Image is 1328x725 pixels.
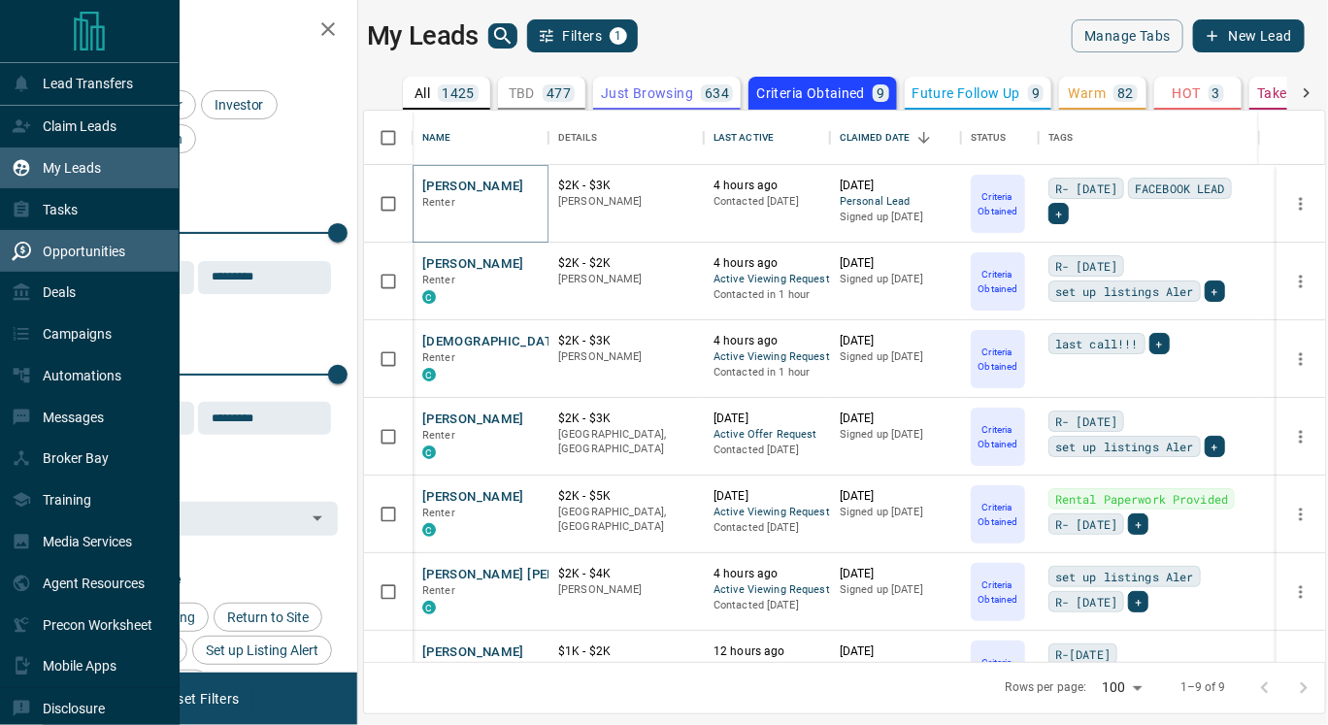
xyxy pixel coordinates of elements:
[558,111,597,165] div: Details
[558,272,694,287] p: [PERSON_NAME]
[1039,111,1260,165] div: Tags
[422,488,524,507] button: [PERSON_NAME]
[148,682,251,715] button: Reset Filters
[840,272,951,287] p: Signed up [DATE]
[1212,437,1218,456] span: +
[1286,422,1315,451] button: more
[840,582,951,598] p: Signed up [DATE]
[558,505,694,535] p: [GEOGRAPHIC_DATA], [GEOGRAPHIC_DATA]
[911,124,938,151] button: Sort
[547,86,571,100] p: 477
[422,523,436,537] div: condos.ca
[1069,86,1107,100] p: Warm
[714,443,820,458] p: Contacted [DATE]
[840,210,951,225] p: Signed up [DATE]
[1180,679,1226,696] p: 1–9 of 9
[1286,345,1315,374] button: more
[973,500,1023,529] p: Criteria Obtained
[422,274,455,286] span: Renter
[714,255,820,272] p: 4 hours ago
[208,97,271,113] span: Investor
[1173,86,1201,100] p: HOT
[422,351,455,364] span: Renter
[422,566,629,584] button: [PERSON_NAME] [PERSON_NAME]
[1212,281,1218,301] span: +
[714,272,820,288] span: Active Viewing Request
[220,610,315,625] span: Return to Site
[422,584,455,597] span: Renter
[601,86,693,100] p: Just Browsing
[1286,655,1315,684] button: more
[756,86,865,100] p: Criteria Obtained
[558,582,694,598] p: [PERSON_NAME]
[367,20,479,51] h1: My Leads
[422,111,451,165] div: Name
[422,333,667,351] button: [DEMOGRAPHIC_DATA][PERSON_NAME]
[840,566,951,582] p: [DATE]
[422,643,524,662] button: [PERSON_NAME]
[840,255,951,272] p: [DATE]
[840,505,951,520] p: Signed up [DATE]
[714,598,820,613] p: Contacted [DATE]
[971,111,1007,165] div: Status
[714,643,820,660] p: 12 hours ago
[422,507,455,519] span: Renter
[1055,567,1194,586] span: set up listings Aler
[422,368,436,381] div: condos.ca
[973,267,1023,296] p: Criteria Obtained
[1156,334,1163,353] span: +
[840,194,951,211] span: Personal Lead
[558,566,694,582] p: $2K - $4K
[1286,267,1315,296] button: more
[1193,19,1305,52] button: New Lead
[1032,86,1040,100] p: 9
[1212,86,1220,100] p: 3
[558,333,694,349] p: $2K - $3K
[1055,644,1111,664] span: R-[DATE]
[422,445,436,459] div: condos.ca
[1055,256,1117,276] span: R- [DATE]
[714,111,774,165] div: Last Active
[192,636,332,665] div: Set up Listing Alert
[1055,334,1139,353] span: last call!!!
[1055,204,1062,223] span: +
[442,86,475,100] p: 1425
[199,643,325,658] span: Set up Listing Alert
[1048,203,1069,224] div: +
[214,603,322,632] div: Return to Site
[1055,281,1194,301] span: set up listings Aler
[714,660,820,676] p: Contacted [DATE]
[840,660,951,676] p: Signed up [DATE]
[961,111,1039,165] div: Status
[1055,179,1117,198] span: R- [DATE]
[1055,592,1117,611] span: R- [DATE]
[830,111,961,165] div: Claimed Date
[509,86,535,100] p: TBD
[1006,679,1087,696] p: Rows per page:
[877,86,884,100] p: 9
[422,255,524,274] button: [PERSON_NAME]
[558,488,694,505] p: $2K - $5K
[714,287,820,303] p: Contacted in 1 hour
[304,505,331,532] button: Open
[413,111,548,165] div: Name
[1205,436,1225,457] div: +
[840,427,951,443] p: Signed up [DATE]
[840,643,951,660] p: [DATE]
[840,488,951,505] p: [DATE]
[714,427,820,444] span: Active Offer Request
[714,349,820,366] span: Active Viewing Request
[1149,333,1170,354] div: +
[1286,500,1315,529] button: more
[1286,577,1315,607] button: more
[612,29,625,43] span: 1
[558,194,694,210] p: [PERSON_NAME]
[558,411,694,427] p: $2K - $3K
[558,643,694,660] p: $1K - $2K
[973,577,1023,607] p: Criteria Obtained
[62,19,338,43] h2: Filters
[558,427,694,457] p: [GEOGRAPHIC_DATA], [GEOGRAPHIC_DATA]
[1055,489,1228,509] span: Rental Paperwork Provided
[714,178,820,194] p: 4 hours ago
[973,655,1023,684] p: Criteria Obtained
